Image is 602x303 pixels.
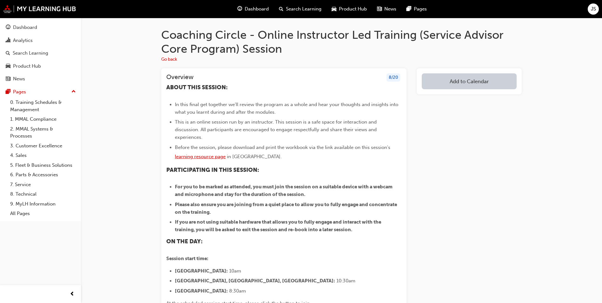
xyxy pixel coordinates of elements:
span: prev-icon [70,290,75,298]
a: 8. Technical [8,189,78,199]
span: PARTICIPATING IN THIS SESSION: [166,166,259,173]
span: News [384,5,396,13]
button: Pages [3,86,78,98]
a: learning resource page [175,154,226,159]
a: 0. Training Schedules & Management [8,98,78,114]
span: Search Learning [286,5,321,13]
span: chart-icon [6,38,10,44]
div: Analytics [13,37,33,44]
span: 10:30am [336,278,355,284]
span: guage-icon [6,25,10,30]
span: Before the session, please download and print the workbook via the link available on this session's [175,145,390,150]
span: For you to be marked as attended, you must join the session on a suitable device with a webcam an... [175,184,394,197]
span: Session start time: [166,256,208,261]
button: Go back [161,56,177,63]
span: ABOUT THIS SESSION: [166,84,228,91]
span: car-icon [332,5,336,13]
span: In this final get together we'll review the program as a whole and hear your thoughts and insight... [175,102,400,115]
a: All Pages [8,209,78,219]
span: This is an online session run by an instructor. This session is a safe space for interaction and ... [175,119,378,140]
span: pages-icon [407,5,411,13]
a: news-iconNews [372,3,401,16]
a: Search Learning [3,47,78,59]
span: Please also ensure you are joining from a quiet place to allow you to fully engage and concentrat... [175,202,398,215]
button: JS [588,3,599,15]
span: If you are not using suitable hardware that allows you to fully engage and interact with the trai... [175,219,382,232]
span: ON THE DAY: [166,238,202,245]
a: Product Hub [3,60,78,72]
span: in [GEOGRAPHIC_DATA]. [227,154,282,159]
img: mmal [3,5,76,13]
h3: Overview [166,73,194,82]
a: 5. Fleet & Business Solutions [8,160,78,170]
a: guage-iconDashboard [232,3,274,16]
span: [GEOGRAPHIC_DATA]: [175,268,228,274]
div: News [13,75,25,83]
a: 4. Sales [8,151,78,160]
span: JS [591,5,596,13]
a: search-iconSearch Learning [274,3,327,16]
div: Dashboard [13,24,37,31]
span: 8:30am [229,288,246,294]
span: pages-icon [6,89,10,95]
span: search-icon [279,5,283,13]
span: Pages [414,5,427,13]
a: 1. MMAL Compliance [8,114,78,124]
span: car-icon [6,64,10,69]
span: [GEOGRAPHIC_DATA], [GEOGRAPHIC_DATA], [GEOGRAPHIC_DATA]: [175,278,335,284]
span: Dashboard [245,5,269,13]
h1: Coaching Circle - Online Instructor Led Training (Service Advisor Core Program) Session [161,28,522,56]
span: up-icon [71,88,76,96]
span: news-icon [377,5,382,13]
a: pages-iconPages [401,3,432,16]
a: 7. Service [8,180,78,190]
span: [GEOGRAPHIC_DATA]: [175,288,228,294]
div: Search Learning [13,50,48,57]
a: 3. Customer Excellence [8,141,78,151]
div: Product Hub [13,63,41,70]
span: guage-icon [237,5,242,13]
span: Product Hub [339,5,367,13]
span: search-icon [6,50,10,56]
button: Add to Calendar [422,73,517,89]
span: 10am [229,268,241,274]
a: Analytics [3,35,78,46]
a: 9. MyLH Information [8,199,78,209]
a: car-iconProduct Hub [327,3,372,16]
a: 6. Parts & Accessories [8,170,78,180]
a: News [3,73,78,85]
a: Dashboard [3,22,78,33]
div: 8 / 20 [387,73,400,82]
div: Pages [13,88,26,96]
button: DashboardAnalyticsSearch LearningProduct HubNews [3,20,78,86]
span: news-icon [6,76,10,82]
a: 2. MMAL Systems & Processes [8,124,78,141]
